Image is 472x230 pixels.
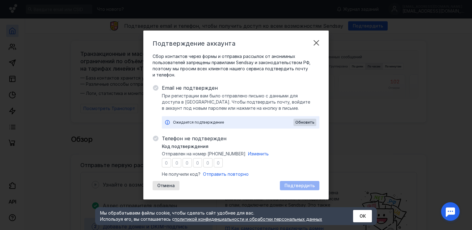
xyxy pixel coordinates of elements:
span: Email не подтвержден [162,84,319,92]
input: 0 [172,158,182,167]
button: ОК [353,210,372,222]
input: 0 [183,158,192,167]
span: Отправить повторно [203,171,249,177]
span: Подтверждение аккаунта [153,40,235,47]
span: Код подтверждения [162,143,209,150]
button: Обновить [293,119,316,126]
input: 0 [193,158,202,167]
input: 0 [162,158,171,167]
a: политикой конфиденциальности и обработки персональных данных [175,216,322,222]
span: Не получили код? [162,171,200,177]
div: Мы обрабатываем файлы cookie, чтобы сделать сайт удобнее для вас. Используя его, вы соглашаетесь c [100,210,338,222]
span: При регистрации вам было отправлено письмо с данными для доступа в [GEOGRAPHIC_DATA]. Чтобы подтв... [162,93,319,111]
span: Обновить [295,120,314,125]
input: 0 [214,158,223,167]
button: Отмена [153,181,179,190]
span: Отправлен на номер [PHONE_NUMBER] [162,151,246,157]
input: 0 [203,158,213,167]
button: Изменить [248,151,269,157]
span: Отмена [157,183,175,188]
div: Ожидается подтверждение [173,119,293,125]
span: Сбор контактов через формы и отправка рассылок от анонимных пользователей запрещены правилами Sen... [153,53,319,78]
button: Отправить повторно [203,171,249,177]
span: Телефон не подтвержден [162,135,319,142]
